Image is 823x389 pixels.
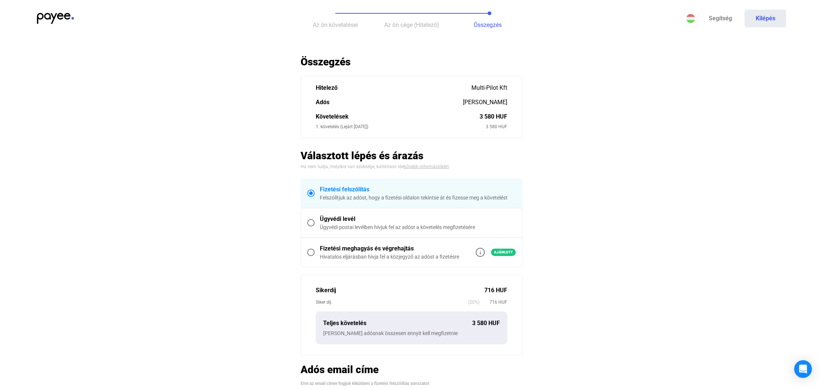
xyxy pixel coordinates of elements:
[301,164,404,169] span: Ha nem tudja, melyikre van szüksége, kattintson ide
[320,244,459,253] div: Fizetési meghagyás és végrehajtás
[316,83,471,92] div: Hitelező
[476,248,485,257] img: info-grey-outline
[316,286,484,295] div: Sikerdíj
[301,149,522,162] h2: Választott lépés és árazás
[404,164,449,169] a: bővebb információkért
[794,360,812,378] div: Open Intercom Messenger
[384,21,439,28] span: Az ön cége (Hitelező)
[313,21,358,28] span: Az ön követelései
[37,13,74,24] img: payee-logo
[474,21,502,28] span: Összegzés
[301,55,522,68] h2: Összegzés
[301,380,522,387] div: Erre az email címre fogjuk kiküldeni a fizetési felszólítás sorozatot
[686,14,695,23] img: HU
[316,298,468,306] div: Siker díj
[320,253,459,260] div: Hivatalos eljárásban hívja fel a közjegyző az adóst a fizetésre
[486,123,507,130] div: 3 580 HUF
[463,98,507,107] div: [PERSON_NAME]
[301,363,522,376] h2: Adós email címe
[468,298,480,306] span: (20%)
[472,319,500,328] div: 3 580 HUF
[682,10,700,27] button: HU
[700,10,741,27] a: Segítség
[491,249,516,256] span: Ajánlott
[316,123,486,130] div: 1. követelés (Lejárt [DATE])
[476,248,516,257] a: info-grey-outlineAjánlott
[480,112,507,121] div: 3 580 HUF
[323,319,472,328] div: Teljes követelés
[323,330,500,337] div: [PERSON_NAME] adósnak összesen ennyit kell megfizetnie
[316,98,463,107] div: Adós
[320,215,516,223] div: Ügyvédi levél
[745,10,786,27] button: Kilépés
[320,223,516,231] div: Ügyvédi postai levélben hívjuk fel az adóst a követelés megfizetésére
[484,286,507,295] div: 716 HUF
[480,298,507,306] span: 716 HUF
[316,112,480,121] div: Követelések
[320,185,516,194] div: Fizetési felszólítás
[320,194,516,201] div: Felszólítjuk az adóst, hogy a fizetési oldalon tekintse át és fizesse meg a követelést
[471,83,507,92] div: Multi-Pilot Kft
